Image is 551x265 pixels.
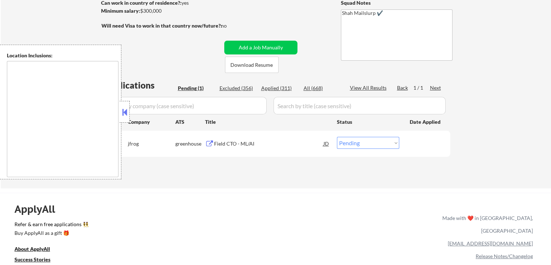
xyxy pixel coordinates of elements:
div: ApplyAll [14,203,63,215]
button: Download Resume [225,57,279,73]
u: About ApplyAll [14,246,50,252]
a: Buy ApplyAll as a gift 🎁 [14,229,87,238]
div: 1 / 1 [413,84,430,91]
div: Date Applied [410,118,442,126]
div: All (668) [304,85,340,92]
div: Location Inclusions: [7,52,118,59]
a: About ApplyAll [14,245,60,254]
a: [EMAIL_ADDRESS][DOMAIN_NAME] [448,240,533,246]
div: no [221,22,242,29]
div: Buy ApplyAll as a gift 🎁 [14,231,87,236]
div: Status [337,115,399,128]
strong: Will need Visa to work in that country now/future?: [101,23,222,29]
div: Excluded (356) [220,85,256,92]
div: Back [397,84,409,91]
div: greenhouse [175,140,205,147]
div: Company [128,118,175,126]
input: Search by title (case sensitive) [274,97,446,114]
div: Pending (1) [178,85,214,92]
div: Applied (311) [261,85,297,92]
div: jfrog [128,140,175,147]
button: Add a Job Manually [224,41,297,54]
div: Applications [104,81,175,90]
div: Title [205,118,330,126]
a: Success Stories [14,256,60,265]
div: Field CTO - ML/AI [214,140,323,147]
u: Success Stories [14,256,50,262]
div: Next [430,84,442,91]
div: $300,000 [101,7,222,15]
a: Refer & earn free applications 👯‍♀️ [14,222,291,229]
input: Search by company (case sensitive) [104,97,267,114]
div: Made with ❤️ in [GEOGRAPHIC_DATA], [GEOGRAPHIC_DATA] [439,212,533,237]
div: JD [323,137,330,150]
div: View All Results [350,84,389,91]
strong: Minimum salary: [101,8,140,14]
a: Release Notes/Changelog [476,253,533,259]
div: ATS [175,118,205,126]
